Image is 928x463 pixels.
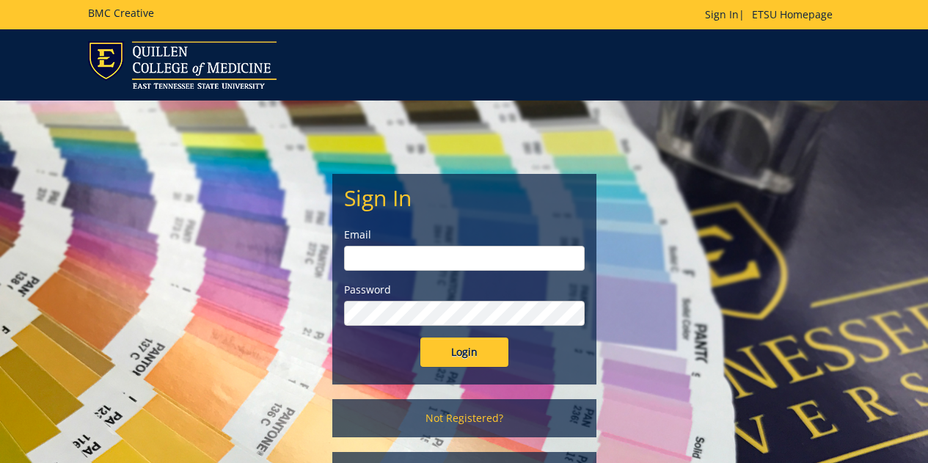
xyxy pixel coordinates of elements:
img: ETSU logo [88,41,277,89]
h2: Sign In [344,186,585,210]
a: Sign In [705,7,739,21]
a: ETSU Homepage [745,7,840,21]
label: Password [344,282,585,297]
label: Email [344,227,585,242]
input: Login [420,338,508,367]
h5: BMC Creative [88,7,154,18]
a: Not Registered? [332,399,596,437]
p: | [705,7,840,22]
